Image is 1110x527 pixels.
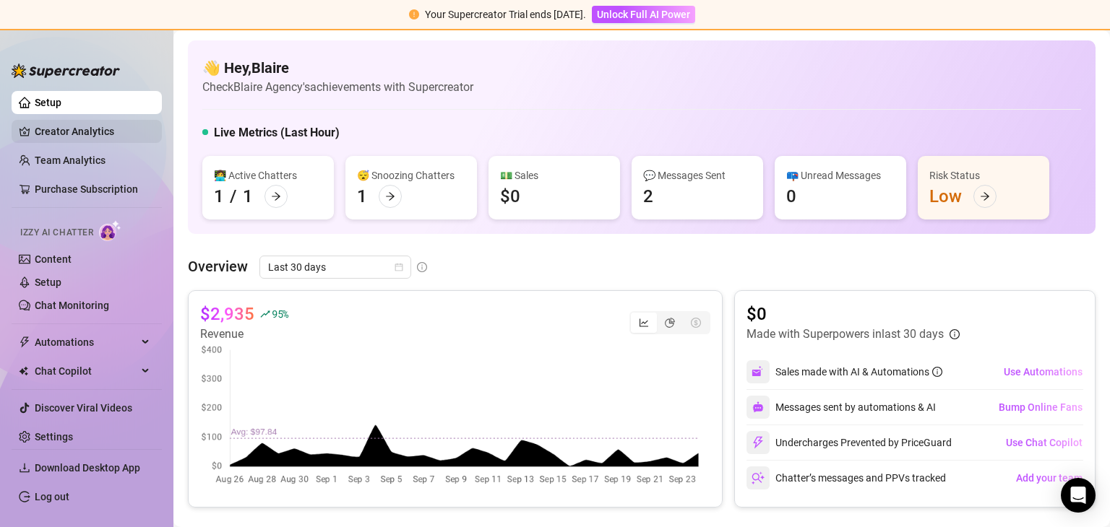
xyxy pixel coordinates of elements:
[35,402,132,414] a: Discover Viral Videos
[395,263,403,271] span: calendar
[639,318,649,328] span: line-chart
[271,191,281,201] span: arrow-right
[35,462,140,474] span: Download Desktop App
[35,178,150,201] a: Purchase Subscription
[272,307,288,321] span: 95 %
[950,329,960,339] span: info-circle
[999,401,1083,413] span: Bump Online Fans
[35,491,69,502] a: Log out
[752,436,765,449] img: svg%3e
[35,360,137,383] span: Chat Copilot
[99,220,121,241] img: AI Chatter
[747,466,946,489] div: Chatter’s messages and PPVs tracked
[35,431,73,443] a: Settings
[1004,366,1083,378] span: Use Automations
[775,364,942,380] div: Sales made with AI & Automations
[202,78,473,96] article: Check Blaire Agency's achievements with Supercreator
[643,185,653,208] div: 2
[1005,431,1083,454] button: Use Chat Copilot
[691,318,701,328] span: dollar-circle
[932,367,942,377] span: info-circle
[19,462,30,474] span: download
[500,167,608,183] div: 💵 Sales
[202,58,473,78] h4: 👋 Hey, Blaire
[20,226,93,240] span: Izzy AI Chatter
[417,262,427,272] span: info-circle
[19,336,30,348] span: thunderbolt
[188,256,248,277] article: Overview
[665,318,675,328] span: pie-chart
[35,97,61,108] a: Setup
[1061,478,1096,513] div: Open Intercom Messenger
[786,185,796,208] div: 0
[385,191,395,201] span: arrow-right
[200,302,254,326] article: $2,935
[500,185,520,208] div: $0
[1016,472,1083,484] span: Add your team
[268,256,403,278] span: Last 30 days
[35,331,137,354] span: Automations
[1006,437,1083,448] span: Use Chat Copilot
[786,167,895,183] div: 📪 Unread Messages
[260,309,270,319] span: rise
[629,311,710,334] div: segmented control
[200,326,288,343] article: Revenue
[1003,360,1083,383] button: Use Automations
[35,300,109,311] a: Chat Monitoring
[592,9,695,20] a: Unlock Full AI Power
[998,396,1083,419] button: Bump Online Fans
[357,167,465,183] div: 😴 Snoozing Chatters
[592,6,695,23] button: Unlock Full AI Power
[409,9,419,19] span: exclamation-circle
[747,431,952,454] div: Undercharges Prevented by PriceGuard
[752,471,765,484] img: svg%3e
[357,185,367,208] div: 1
[425,9,586,20] span: Your Supercreator Trial ends [DATE].
[214,185,224,208] div: 1
[747,302,960,326] article: $0
[35,154,106,166] a: Team Analytics
[1015,466,1083,489] button: Add your team
[214,124,340,141] h5: Live Metrics (Last Hour)
[19,366,28,376] img: Chat Copilot
[643,167,752,183] div: 💬 Messages Sent
[752,401,764,413] img: svg%3e
[35,253,72,265] a: Content
[35,276,61,288] a: Setup
[747,326,944,343] article: Made with Superpowers in last 30 days
[214,167,322,183] div: 👩‍💻 Active Chatters
[597,9,690,20] span: Unlock Full AI Power
[243,185,253,208] div: 1
[35,120,150,143] a: Creator Analytics
[980,191,990,201] span: arrow-right
[929,167,1038,183] div: Risk Status
[752,365,765,378] img: svg%3e
[747,396,936,419] div: Messages sent by automations & AI
[12,64,120,78] img: logo-BBDzfeDw.svg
